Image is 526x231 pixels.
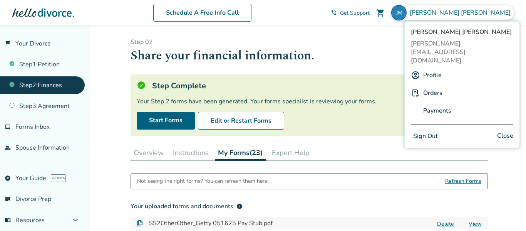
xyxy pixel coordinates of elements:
a: Schedule A Free Info Call [153,4,251,22]
div: Not seeing the right forms? You can refresh them here. [137,174,268,189]
span: Forms Inbox [15,123,50,131]
span: shopping_cart [376,8,385,17]
button: Edit or Restart Forms [198,112,284,130]
span: Refresh Forms [445,174,481,189]
span: flag_2 [5,40,11,47]
span: Get Support [340,9,370,17]
span: Resources [5,216,45,224]
span: menu_book [5,217,11,223]
span: [PERSON_NAME][EMAIL_ADDRESS][DOMAIN_NAME] [411,39,513,65]
span: info [236,203,243,209]
button: Sign Out [411,131,440,142]
button: My Forms(23) [215,145,266,161]
img: Document [137,220,143,226]
h5: Step Complete [152,81,206,91]
img: A [411,71,420,80]
span: phone_in_talk [331,10,337,16]
a: Orders [423,86,442,100]
a: Profile [423,68,442,83]
span: inbox [5,124,11,130]
img: P [411,88,420,98]
p: Step 0 2 [131,38,488,46]
span: explore [5,175,11,181]
button: Delete [435,220,456,228]
a: Payments [423,103,451,118]
span: Close [497,131,513,142]
span: [PERSON_NAME] [PERSON_NAME] [411,28,513,36]
a: View [469,220,482,228]
div: Your Step 2 forms have been generated. Your forms specialist is reviewing your forms. [137,97,482,106]
iframe: Chat Widget [487,194,526,231]
button: Expert Help [269,145,313,160]
button: Overview [131,145,167,160]
h4: SS2OtherOther_Getty 051625 Pay Stub.pdf [149,219,273,228]
img: P [411,106,420,115]
span: expand_more [71,216,80,225]
a: Start Forms [137,112,195,130]
div: Your uploaded forms and documents [131,202,243,211]
span: AI beta [51,174,66,182]
span: [PERSON_NAME] [PERSON_NAME] [410,8,514,17]
img: john@westhollywood.com [391,5,407,20]
a: phone_in_talkGet Support [331,9,370,17]
span: list_alt_check [5,196,11,202]
button: Instructions [170,145,212,160]
h1: Share your financial information. [131,46,488,65]
span: people [5,145,11,151]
